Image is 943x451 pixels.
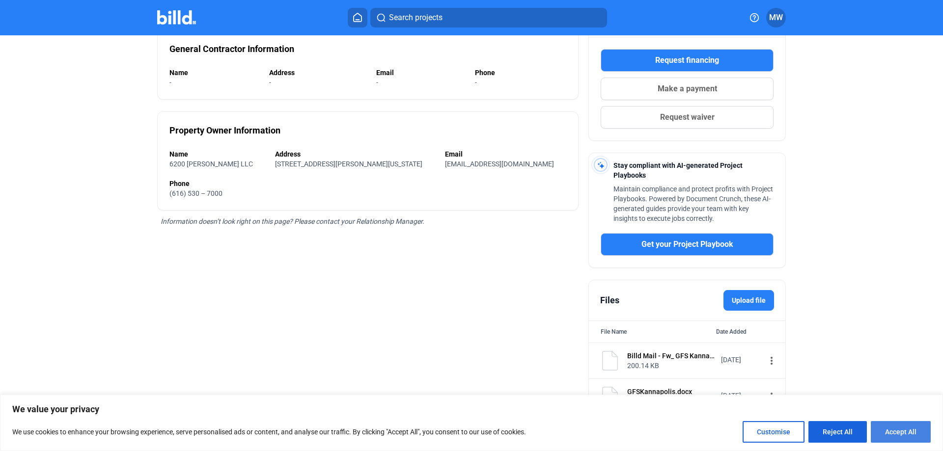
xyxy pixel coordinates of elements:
div: Email [376,68,465,78]
div: Email [445,149,566,159]
div: Billd Mail - Fw_ GFS Kannapolis Vapor Barrier Project [627,351,715,361]
span: (616) 530 – 7000 [169,189,222,197]
span: Maintain compliance and protect profits with Project Playbooks. Powered by Document Crunch, these... [613,185,773,222]
div: GFSKannapolis.docx [627,387,715,397]
button: MW [766,8,786,27]
span: Request financing [655,54,719,66]
span: - [475,79,477,86]
span: Make a payment [658,83,717,95]
div: Name [169,68,259,78]
button: Reject All [808,421,867,443]
img: document [600,387,620,406]
div: Address [269,68,366,78]
span: [STREET_ADDRESS][PERSON_NAME][US_STATE] [275,160,422,168]
div: [DATE] [721,391,760,400]
div: 200.14 KB [627,361,715,371]
div: Address [275,149,435,159]
button: Request financing [601,49,774,72]
mat-icon: more_vert [766,391,777,402]
span: Search projects [389,12,443,24]
div: General Contractor Information [169,42,294,56]
span: Stay compliant with AI-generated Project Playbooks [613,161,743,179]
span: - [376,79,378,86]
button: Make a payment [601,78,774,100]
div: File Name [601,327,627,337]
div: [DATE] [721,355,760,365]
div: Phone [169,179,566,188]
span: MW [769,12,783,24]
mat-icon: more_vert [766,355,777,367]
span: Request waiver [660,111,715,123]
span: - [169,79,171,86]
div: Phone [475,68,566,78]
span: [EMAIL_ADDRESS][DOMAIN_NAME] [445,160,554,168]
button: Search projects [370,8,607,27]
label: Upload file [723,290,774,311]
span: Get your Project Playbook [641,239,733,250]
button: Accept All [871,421,931,443]
p: We value your privacy [12,403,931,415]
span: Information doesn’t look right on this page? Please contact your Relationship Manager. [161,217,424,225]
p: We use cookies to enhance your browsing experience, serve personalised ads or content, and analys... [12,426,526,438]
div: Date Added [716,327,774,337]
img: document [600,351,620,371]
div: Property Owner Information [169,124,280,137]
button: Request waiver [601,106,774,129]
button: Get your Project Playbook [601,233,774,256]
div: Files [600,293,619,307]
span: - [269,79,271,86]
img: Billd Company Logo [157,10,196,25]
div: Name [169,149,265,159]
span: 6200 [PERSON_NAME] LLC [169,160,253,168]
button: Customise [743,421,804,443]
